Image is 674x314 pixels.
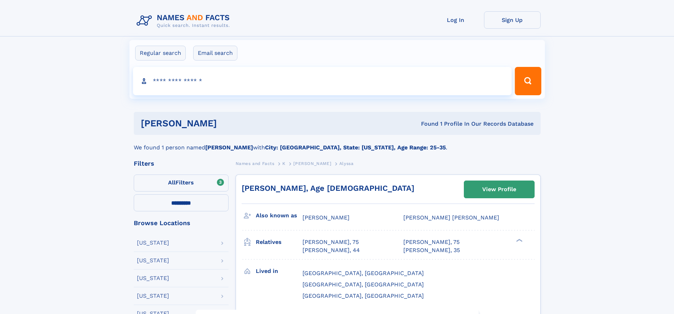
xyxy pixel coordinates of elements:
[403,238,460,246] a: [PERSON_NAME], 75
[134,135,541,152] div: We found 1 person named with .
[256,265,303,277] h3: Lived in
[293,161,331,166] span: [PERSON_NAME]
[514,238,523,243] div: ❯
[339,161,354,166] span: Alyssa
[282,159,286,168] a: K
[135,46,186,61] label: Regular search
[403,246,460,254] a: [PERSON_NAME], 35
[484,11,541,29] a: Sign Up
[141,119,319,128] h1: [PERSON_NAME]
[193,46,237,61] label: Email search
[265,144,446,151] b: City: [GEOGRAPHIC_DATA], State: [US_STATE], Age Range: 25-35
[134,175,229,192] label: Filters
[137,293,169,299] div: [US_STATE]
[134,220,229,226] div: Browse Locations
[236,159,275,168] a: Names and Facts
[168,179,175,186] span: All
[303,270,424,276] span: [GEOGRAPHIC_DATA], [GEOGRAPHIC_DATA]
[427,11,484,29] a: Log In
[134,11,236,30] img: Logo Names and Facts
[256,210,303,222] h3: Also known as
[303,292,424,299] span: [GEOGRAPHIC_DATA], [GEOGRAPHIC_DATA]
[205,144,253,151] b: [PERSON_NAME]
[133,67,512,95] input: search input
[282,161,286,166] span: K
[293,159,331,168] a: [PERSON_NAME]
[303,281,424,288] span: [GEOGRAPHIC_DATA], [GEOGRAPHIC_DATA]
[403,214,499,221] span: [PERSON_NAME] [PERSON_NAME]
[134,160,229,167] div: Filters
[303,238,359,246] a: [PERSON_NAME], 75
[319,120,534,128] div: Found 1 Profile In Our Records Database
[482,181,516,198] div: View Profile
[137,240,169,246] div: [US_STATE]
[256,236,303,248] h3: Relatives
[515,67,541,95] button: Search Button
[137,258,169,263] div: [US_STATE]
[137,275,169,281] div: [US_STATE]
[242,184,414,193] a: [PERSON_NAME], Age [DEMOGRAPHIC_DATA]
[303,214,350,221] span: [PERSON_NAME]
[303,246,360,254] a: [PERSON_NAME], 44
[464,181,534,198] a: View Profile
